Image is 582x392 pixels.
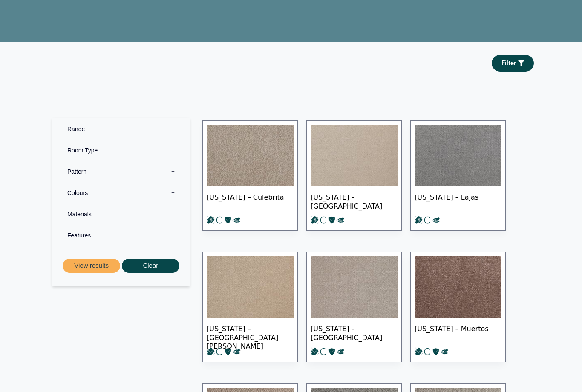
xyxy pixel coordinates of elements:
[311,186,398,216] span: [US_STATE] – [GEOGRAPHIC_DATA]
[59,140,183,161] label: Room Type
[306,120,402,231] a: [US_STATE] – [GEOGRAPHIC_DATA]
[59,203,183,225] label: Materials
[59,225,183,246] label: Features
[410,120,506,231] a: [US_STATE] – Lajas
[59,118,183,140] label: Range
[415,186,501,216] span: [US_STATE] – Lajas
[415,318,501,347] span: [US_STATE] – Muertos
[122,259,179,273] button: Clear
[492,55,534,72] a: Filter
[63,259,120,273] button: View results
[202,252,298,362] a: [US_STATE] – [GEOGRAPHIC_DATA][PERSON_NAME]
[207,318,294,347] span: [US_STATE] – [GEOGRAPHIC_DATA][PERSON_NAME]
[501,60,516,66] span: Filter
[59,182,183,203] label: Colours
[410,252,506,362] a: [US_STATE] – Muertos
[311,318,398,347] span: [US_STATE] – [GEOGRAPHIC_DATA]
[202,120,298,231] a: [US_STATE] – Culebrita
[59,161,183,182] label: Pattern
[306,252,402,362] a: [US_STATE] – [GEOGRAPHIC_DATA]
[207,186,294,216] span: [US_STATE] – Culebrita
